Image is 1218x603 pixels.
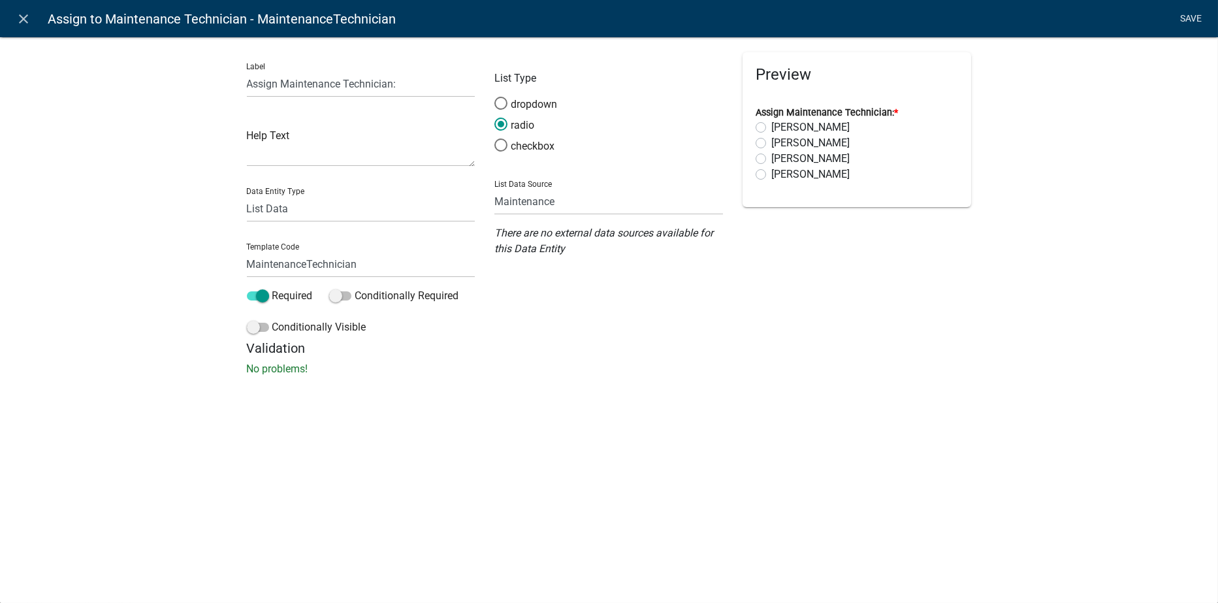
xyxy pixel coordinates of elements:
label: Conditionally Visible [247,319,366,335]
label: Required [247,288,313,304]
i: There are no external data sources available for this Data Entity [494,227,713,255]
label: checkbox [494,139,554,154]
p: List Type [494,71,723,86]
label: Conditionally Required [329,288,458,304]
label: [PERSON_NAME] [771,151,850,167]
p: No problems! [247,361,972,377]
label: Assign Maintenance Technician: [756,108,898,118]
h5: Validation [247,340,972,356]
span: Assign to Maintenance Technician - MaintenanceTechnician [48,6,396,32]
h5: Preview [756,65,958,84]
a: Save [1175,7,1208,31]
label: [PERSON_NAME] [771,167,850,182]
label: dropdown [494,97,557,112]
i: close [16,11,32,27]
label: [PERSON_NAME] [771,135,850,151]
label: radio [494,118,534,133]
label: [PERSON_NAME] [771,120,850,135]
